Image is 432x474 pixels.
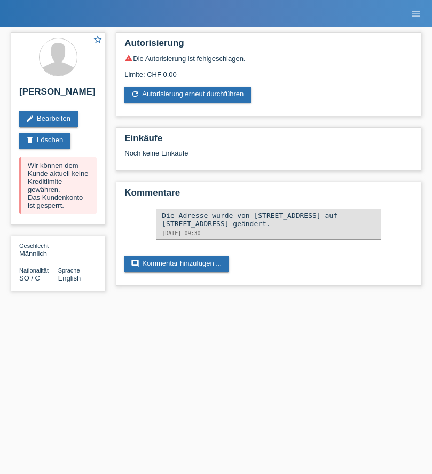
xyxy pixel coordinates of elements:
div: Die Autorisierung ist fehlgeschlagen. [124,54,413,63]
a: editBearbeiten [19,111,78,127]
span: Sprache [58,267,80,274]
h2: Einkäufe [124,133,413,149]
div: Noch keine Einkäufe [124,149,413,165]
i: star_border [93,35,103,44]
i: warning [124,54,133,63]
i: comment [131,259,139,268]
a: commentKommentar hinzufügen ... [124,256,229,272]
a: deleteLöschen [19,133,70,149]
a: menu [405,10,427,17]
span: Nationalität [19,267,49,274]
div: Wir können dem Kunde aktuell keine Kreditlimite gewähren. Das Kundenkonto ist gesperrt. [19,157,97,214]
div: Limite: CHF 0.00 [124,63,413,79]
i: menu [411,9,421,19]
a: refreshAutorisierung erneut durchführen [124,87,251,103]
i: edit [26,114,34,123]
div: Männlich [19,242,58,258]
div: [DATE] 09:30 [162,230,375,236]
span: Geschlecht [19,243,49,249]
a: star_border [93,35,103,46]
div: Die Adresse wurde von [STREET_ADDRESS] auf [STREET_ADDRESS] geändert. [162,212,375,228]
i: refresh [131,90,139,98]
span: English [58,274,81,282]
i: delete [26,136,34,144]
h2: Kommentare [124,188,413,204]
h2: [PERSON_NAME] [19,87,97,103]
span: Somalia / C / 27.04.2015 [19,274,40,282]
h2: Autorisierung [124,38,413,54]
